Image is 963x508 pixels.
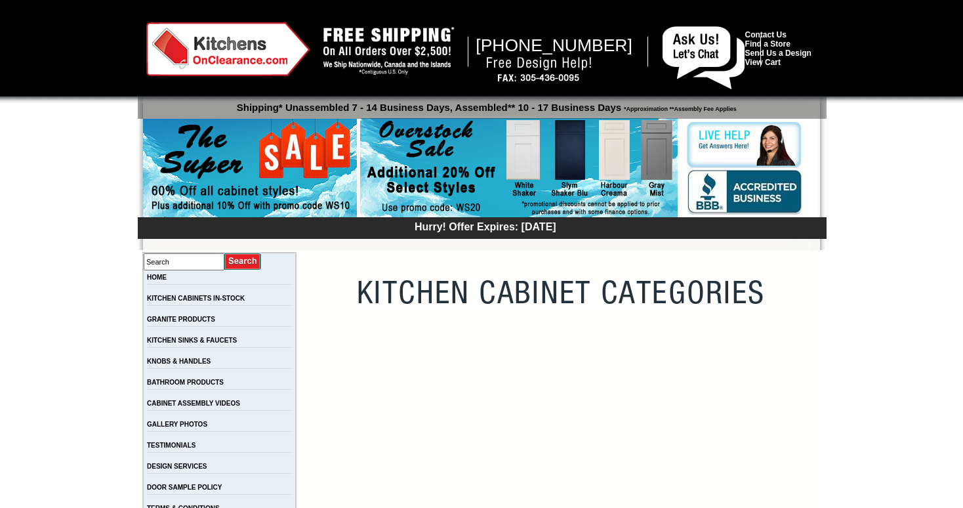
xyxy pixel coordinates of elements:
[745,30,787,39] a: Contact Us
[147,295,245,302] a: KITCHEN CABINETS IN-STOCK
[147,463,207,470] a: DESIGN SERVICES
[147,316,215,323] a: GRANITE PRODUCTS
[144,219,827,233] div: Hurry! Offer Expires: [DATE]
[621,102,737,112] span: *Approximation **Assembly Fee Applies
[745,49,811,58] a: Send Us a Design
[147,274,167,281] a: HOME
[147,358,211,365] a: KNOBS & HANDLES
[147,379,224,386] a: BATHROOM PRODUCTS
[147,400,240,407] a: CABINET ASSEMBLY VIDEOS
[147,421,207,428] a: GALLERY PHOTOS
[147,484,222,491] a: DOOR SAMPLE POLICY
[745,58,781,67] a: View Cart
[146,22,310,76] img: Kitchens on Clearance Logo
[147,442,195,449] a: TESTIMONIALS
[224,253,262,270] input: Submit
[144,96,827,113] p: Shipping* Unassembled 7 - 14 Business Days, Assembled** 10 - 17 Business Days
[476,35,632,55] span: [PHONE_NUMBER]
[745,39,790,49] a: Find a Store
[147,337,237,344] a: KITCHEN SINKS & FAUCETS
